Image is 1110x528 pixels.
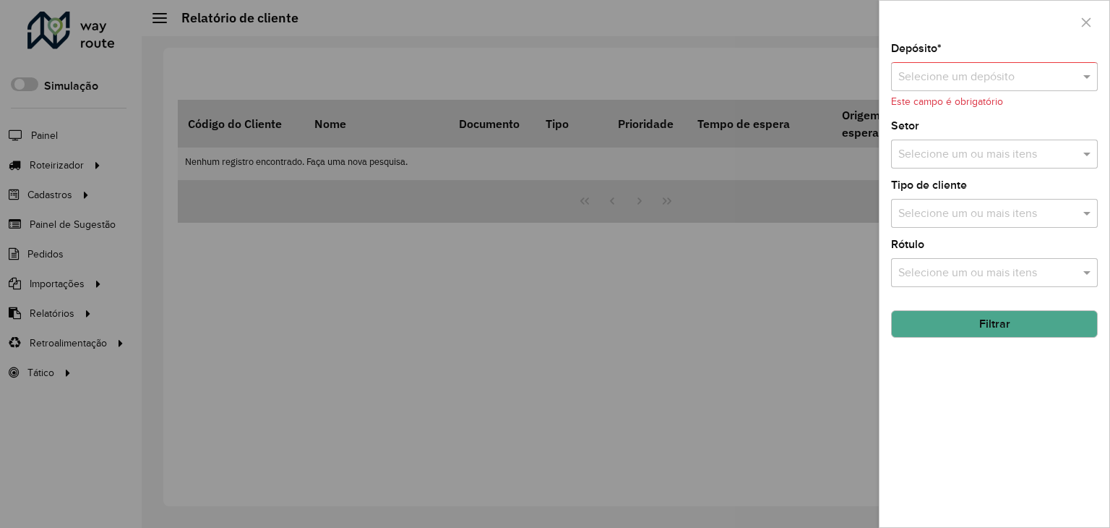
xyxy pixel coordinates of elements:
label: Setor [891,117,919,135]
label: Tipo de cliente [891,176,967,194]
label: Depósito [891,40,942,57]
button: Filtrar [891,310,1098,338]
label: Rótulo [891,236,924,253]
formly-validation-message: Este campo é obrigatório [891,96,1003,107]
